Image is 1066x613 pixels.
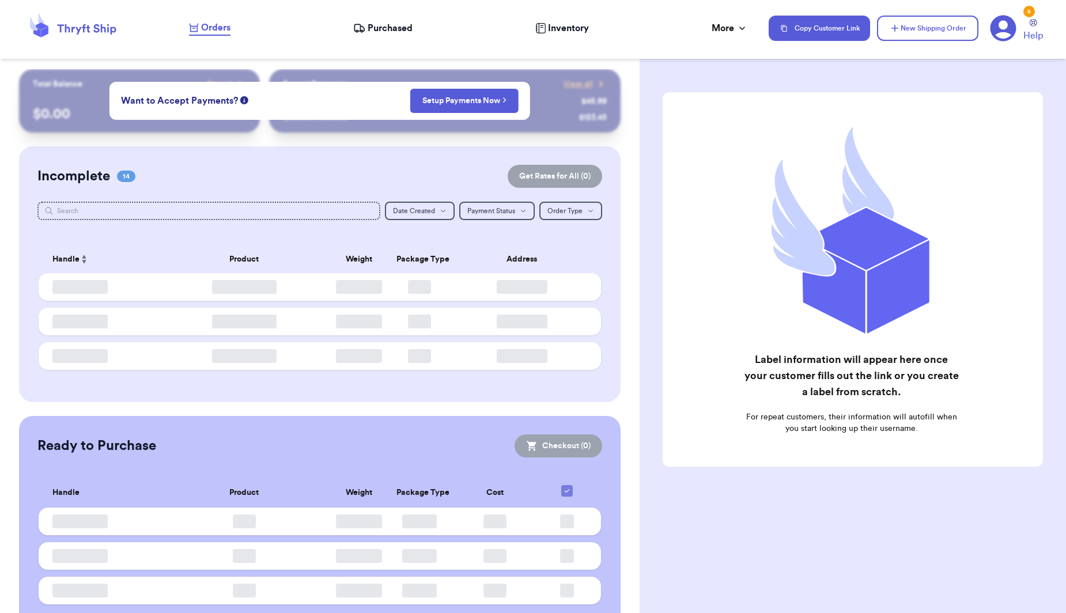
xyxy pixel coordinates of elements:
span: Payout [207,78,232,90]
button: Date Created [385,202,455,220]
p: Total Balance [33,78,82,90]
span: Orders [201,21,230,35]
input: Search [37,202,380,220]
p: Recent Payments [283,78,347,90]
button: Setup Payments Now [410,89,519,113]
a: Purchased [353,21,413,35]
span: Purchased [368,21,413,35]
button: Get Rates for All (0) [508,165,602,188]
a: Help [1023,19,1043,43]
span: 14 [117,171,135,182]
button: New Shipping Order [877,16,978,41]
h2: Incomplete [37,167,110,186]
th: Address [449,245,600,273]
th: Weight [329,478,390,508]
span: Help [1023,29,1043,43]
th: Cost [449,478,540,508]
th: Package Type [390,245,450,273]
a: View all [564,78,607,90]
span: Order Type [547,207,583,214]
span: Payment Status [467,207,515,214]
button: Sort ascending [80,252,89,266]
th: Product [160,245,329,273]
span: Inventory [548,21,589,35]
a: 5 [990,15,1016,41]
h2: Ready to Purchase [37,437,156,455]
h2: Label information will appear here once your customer fills out the link or you create a label fr... [744,351,959,400]
button: Order Type [539,202,602,220]
span: Want to Accept Payments? [121,94,238,108]
button: Payment Status [459,202,535,220]
span: Date Created [393,207,435,214]
p: For repeat customers, their information will autofill when you start looking up their username. [744,411,959,434]
a: Inventory [535,21,589,35]
th: Weight [329,245,390,273]
a: Orders [189,21,230,36]
th: Product [160,478,329,508]
div: $ 123.45 [579,112,607,123]
span: Handle [52,253,80,266]
div: 5 [1023,6,1035,17]
a: Payout [207,78,246,90]
a: Setup Payments Now [422,95,507,107]
p: $ 0.00 [33,105,245,123]
th: Package Type [390,478,450,508]
button: Checkout (0) [515,434,602,457]
span: Handle [52,487,80,499]
div: More [712,21,748,35]
div: $ 45.99 [581,96,607,107]
span: View all [564,78,593,90]
button: Copy Customer Link [769,16,870,41]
